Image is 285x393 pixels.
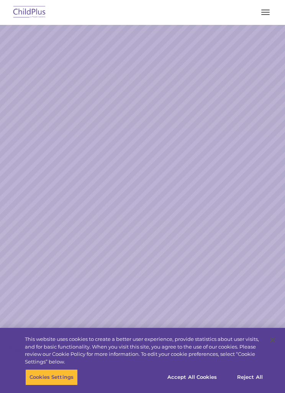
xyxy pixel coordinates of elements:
[25,336,265,365] div: This website uses cookies to create a better user experience, provide statistics about user visit...
[264,332,281,349] button: Close
[11,3,47,21] img: ChildPlus by Procare Solutions
[163,369,221,385] button: Accept All Cookies
[226,369,274,385] button: Reject All
[25,369,78,385] button: Cookies Settings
